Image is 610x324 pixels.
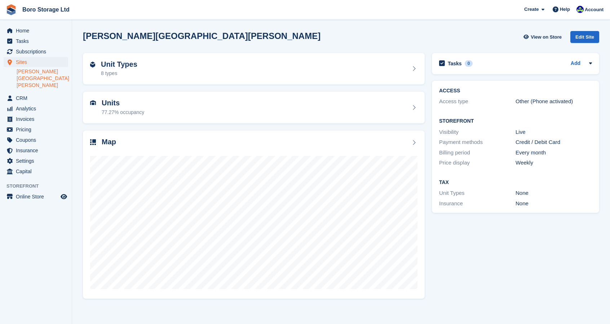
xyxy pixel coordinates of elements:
a: [PERSON_NAME][GEOGRAPHIC_DATA][PERSON_NAME] [17,68,68,89]
img: stora-icon-8386f47178a22dfd0bd8f6a31ec36ba5ce8667c1dd55bd0f319d3a0aa187defe.svg [6,4,17,15]
h2: Storefront [439,118,592,124]
h2: ACCESS [439,88,592,94]
h2: Tasks [448,60,462,67]
div: Edit Site [570,31,599,43]
div: Other (Phone activated) [516,97,592,106]
a: Map [83,131,425,299]
div: Price display [439,159,516,167]
span: Sites [16,57,59,67]
img: Tobie Hillier [576,6,584,13]
span: Subscriptions [16,47,59,57]
div: Payment methods [439,138,516,146]
a: menu [4,114,68,124]
span: Insurance [16,145,59,156]
div: Insurance [439,200,516,208]
span: Home [16,26,59,36]
a: Preview store [59,192,68,201]
div: None [516,200,592,208]
a: menu [4,192,68,202]
a: menu [4,156,68,166]
img: unit-icn-7be61d7bf1b0ce9d3e12c5938cc71ed9869f7b940bace4675aadf7bd6d80202e.svg [90,100,96,105]
a: menu [4,57,68,67]
div: Access type [439,97,516,106]
img: map-icn-33ee37083ee616e46c38cad1a60f524a97daa1e2b2c8c0bc3eb3415660979fc1.svg [90,139,96,145]
a: Edit Site [570,31,599,46]
h2: Unit Types [101,60,137,69]
div: 0 [465,60,473,67]
span: Storefront [6,183,72,190]
div: Weekly [516,159,592,167]
span: Coupons [16,135,59,145]
a: menu [4,104,68,114]
a: Units 77.27% occupancy [83,92,425,123]
a: Boro Storage Ltd [19,4,72,16]
span: CRM [16,93,59,103]
span: Pricing [16,124,59,135]
a: Unit Types 8 types [83,53,425,85]
a: menu [4,166,68,176]
div: Live [516,128,592,136]
a: menu [4,93,68,103]
span: Create [524,6,539,13]
div: None [516,189,592,197]
span: Tasks [16,36,59,46]
div: Unit Types [439,189,516,197]
a: menu [4,124,68,135]
h2: Map [102,138,116,146]
div: 77.27% occupancy [102,109,144,116]
img: unit-type-icn-2b2737a686de81e16bb02015468b77c625bbabd49415b5ef34ead5e3b44a266d.svg [90,62,95,67]
a: menu [4,145,68,156]
div: Credit / Debit Card [516,138,592,146]
a: menu [4,47,68,57]
a: Add [571,60,580,68]
span: Capital [16,166,59,176]
a: View on Store [522,31,565,43]
div: Visibility [439,128,516,136]
a: menu [4,26,68,36]
span: Help [560,6,570,13]
a: menu [4,135,68,145]
span: Online Store [16,192,59,202]
div: Every month [516,149,592,157]
h2: Units [102,99,144,107]
a: menu [4,36,68,46]
div: Billing period [439,149,516,157]
div: 8 types [101,70,137,77]
span: Settings [16,156,59,166]
h2: [PERSON_NAME][GEOGRAPHIC_DATA][PERSON_NAME] [83,31,321,41]
span: Invoices [16,114,59,124]
h2: Tax [439,180,592,185]
span: Analytics [16,104,59,114]
span: View on Store [531,34,562,41]
span: Account [585,6,604,13]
